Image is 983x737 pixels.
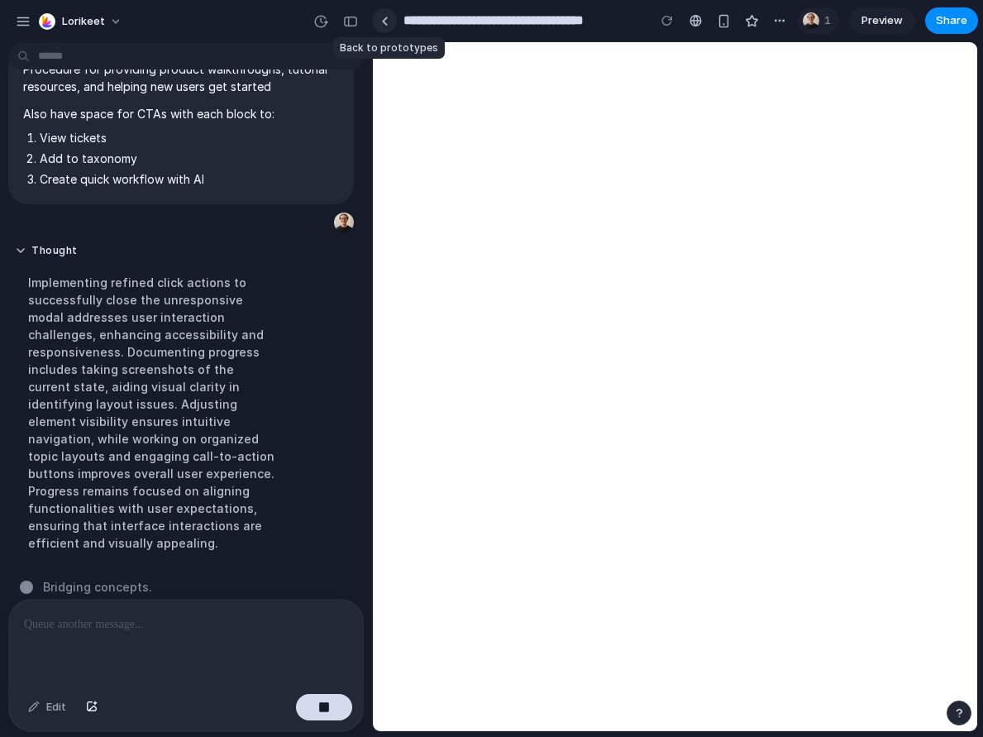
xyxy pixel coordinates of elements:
div: Implementing refined click actions to successfully close the unresponsive modal addresses user in... [15,264,291,562]
p: Also have space for CTAs with each block to: [23,105,339,122]
button: Share [925,7,978,34]
p: Procedure for providing product walkthroughs, tutorial resources, and helping new users get started [23,60,339,95]
span: Bridging concepts . [43,578,152,596]
li: Create quick workflow with AI [40,170,339,188]
span: Share [936,12,967,29]
li: View tickets [40,129,339,146]
div: 1 [798,7,839,34]
div: Back to prototypes [333,37,445,59]
li: Add to taxonomy [40,150,339,167]
button: Lorikeet [32,8,131,35]
span: 1 [824,12,836,29]
a: Preview [849,7,915,34]
span: Preview [861,12,903,29]
span: Lorikeet [62,13,105,30]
